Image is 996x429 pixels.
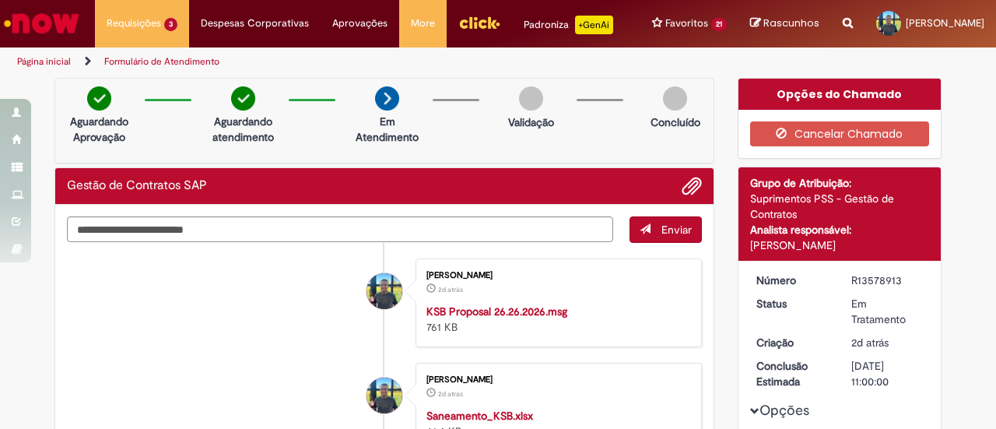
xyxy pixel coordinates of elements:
[750,16,819,31] a: Rascunhos
[524,16,613,34] div: Padroniza
[67,179,207,193] h2: Gestão de Contratos SAP Histórico de tíquete
[745,296,840,311] dt: Status
[519,86,543,111] img: img-circle-grey.png
[426,304,686,335] div: 761 KB
[12,47,652,76] ul: Trilhas de página
[438,285,463,294] span: 2d atrás
[630,216,702,243] button: Enviar
[205,114,281,145] p: Aguardando atendimento
[426,304,567,318] a: KSB Proposal 26.26.2026.msg
[375,86,399,111] img: arrow-next.png
[851,358,924,389] div: [DATE] 11:00:00
[738,79,942,110] div: Opções do Chamado
[665,16,708,31] span: Favoritos
[349,114,425,145] p: Em Atendimento
[682,176,702,196] button: Adicionar anexos
[458,11,500,34] img: click_logo_yellow_360x200.png
[61,114,137,145] p: Aguardando Aprovação
[851,273,924,288] div: R13578913
[438,389,463,399] time: 29/09/2025 18:49:06
[67,216,613,242] textarea: Digite sua mensagem aqui...
[750,222,930,237] div: Analista responsável:
[745,273,840,288] dt: Número
[411,16,435,31] span: More
[750,237,930,253] div: [PERSON_NAME]
[366,378,402,413] div: Leonardo Cardoso
[763,16,819,30] span: Rascunhos
[438,389,463,399] span: 2d atrás
[426,271,686,280] div: [PERSON_NAME]
[661,223,692,237] span: Enviar
[663,86,687,111] img: img-circle-grey.png
[231,86,255,111] img: check-circle-green.png
[508,114,554,130] p: Validação
[366,273,402,309] div: Leonardo Cardoso
[851,336,889,350] time: 29/09/2025 18:49:14
[750,121,930,146] button: Cancelar Chamado
[745,358,840,389] dt: Conclusão Estimada
[651,114,700,130] p: Concluído
[851,296,924,327] div: Em Tratamento
[906,16,984,30] span: [PERSON_NAME]
[2,8,82,39] img: ServiceNow
[851,335,924,350] div: 29/09/2025 18:49:14
[750,175,930,191] div: Grupo de Atribuição:
[332,16,388,31] span: Aprovações
[164,18,177,31] span: 3
[107,16,161,31] span: Requisições
[426,375,686,385] div: [PERSON_NAME]
[87,86,111,111] img: check-circle-green.png
[750,191,930,222] div: Suprimentos PSS - Gestão de Contratos
[201,16,309,31] span: Despesas Corporativas
[104,55,219,68] a: Formulário de Atendimento
[426,409,533,423] a: Saneamento_KSB.xlsx
[711,18,727,31] span: 21
[17,55,71,68] a: Página inicial
[745,335,840,350] dt: Criação
[851,336,889,350] span: 2d atrás
[575,16,613,34] p: +GenAi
